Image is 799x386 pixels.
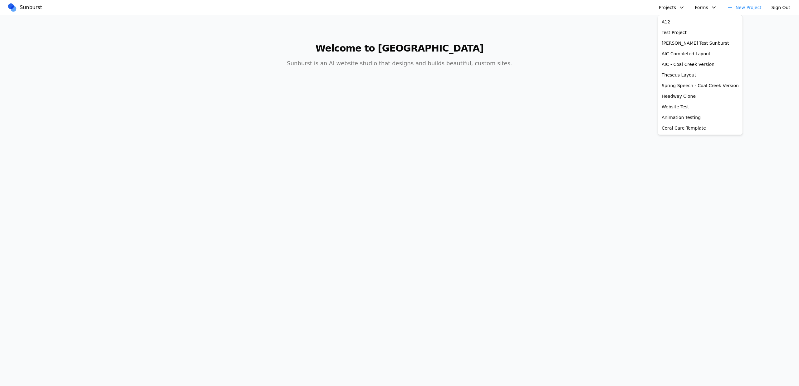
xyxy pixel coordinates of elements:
[659,38,741,48] a: [PERSON_NAME] Test Sunburst
[659,48,741,59] a: AIC Completed Layout
[655,2,689,12] button: Projects
[768,2,794,12] button: Sign Out
[280,59,519,68] p: Sunburst is an AI website studio that designs and builds beautiful, custom sites.
[659,101,741,112] a: Website Test
[659,80,741,91] a: Spring Speech - Coal Creek Version
[659,59,741,70] a: AIC - Coal Creek Version
[659,112,741,123] a: Animation Testing
[7,3,45,12] a: Sunburst
[659,91,741,101] a: Headway Clone
[723,2,765,12] a: New Project
[659,133,741,144] a: Gridfall Prompt Test
[659,27,741,38] a: Test Project
[659,123,741,133] a: Coral Care Template
[20,4,42,11] span: Sunburst
[691,2,721,12] button: Forms
[659,17,741,27] a: A12
[658,15,743,135] div: Projects
[280,43,519,54] h1: Welcome to [GEOGRAPHIC_DATA]
[659,70,741,80] a: Theseus Layout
